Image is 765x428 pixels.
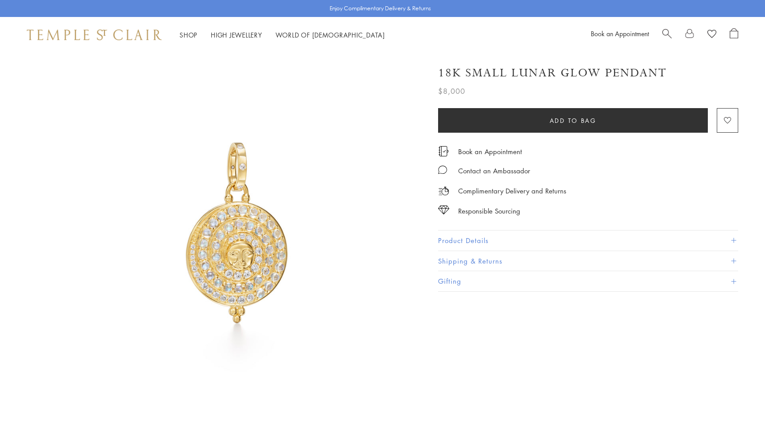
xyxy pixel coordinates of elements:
[438,271,738,291] button: Gifting
[58,53,417,411] img: 18K Small Lunar Glow Pendant
[458,165,530,176] div: Contact an Ambassador
[330,4,431,13] p: Enjoy Complimentary Delivery & Returns
[276,30,385,39] a: World of [DEMOGRAPHIC_DATA]World of [DEMOGRAPHIC_DATA]
[438,231,738,251] button: Product Details
[458,147,522,156] a: Book an Appointment
[438,185,449,197] img: icon_delivery.svg
[438,206,449,214] img: icon_sourcing.svg
[438,65,667,81] h1: 18K Small Lunar Glow Pendant
[180,29,385,41] nav: Main navigation
[438,85,465,97] span: $8,000
[730,28,738,42] a: Open Shopping Bag
[662,28,672,42] a: Search
[438,251,738,271] button: Shipping & Returns
[180,30,197,39] a: ShopShop
[458,185,566,197] p: Complimentary Delivery and Returns
[707,28,716,42] a: View Wishlist
[438,108,708,133] button: Add to bag
[458,206,520,217] div: Responsible Sourcing
[27,29,162,40] img: Temple St. Clair
[211,30,262,39] a: High JewelleryHigh Jewellery
[438,165,447,174] img: MessageIcon-01_2.svg
[438,146,449,156] img: icon_appointment.svg
[591,29,649,38] a: Book an Appointment
[550,116,597,126] span: Add to bag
